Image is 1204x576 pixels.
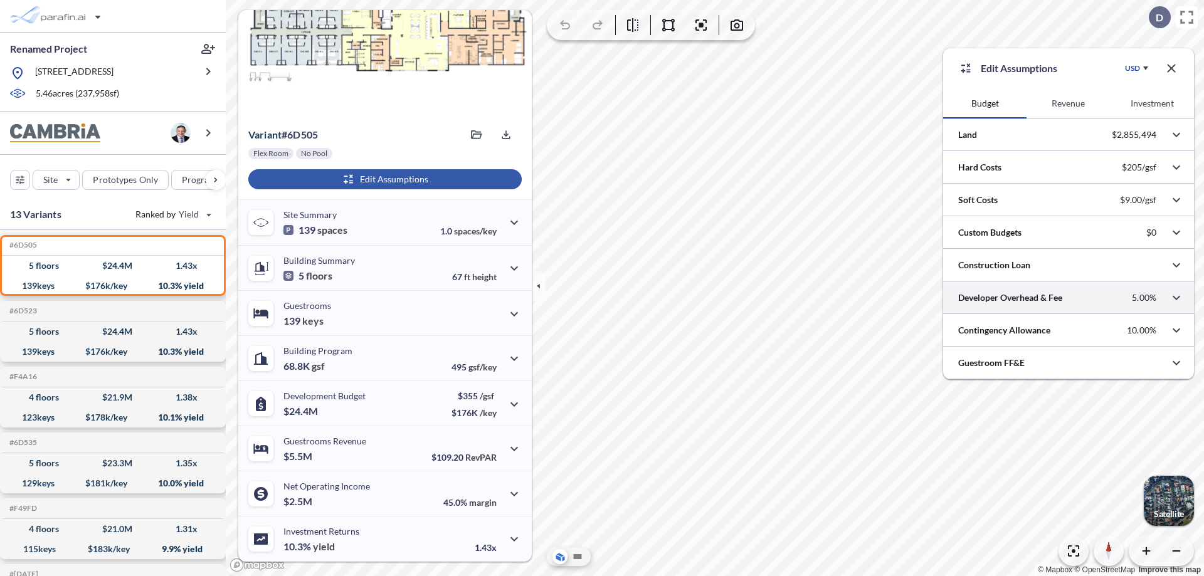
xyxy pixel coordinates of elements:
h5: Click to copy the code [7,241,37,249]
button: Switcher ImageSatellite [1144,476,1194,526]
p: $2.5M [283,495,314,508]
p: Construction Loan [958,259,1030,271]
a: Mapbox [1038,565,1072,574]
p: $24.4M [283,405,320,417]
p: Flex Room [253,149,288,159]
button: Budget [943,88,1027,118]
p: 10.00% [1127,325,1156,336]
p: Renamed Project [10,42,87,56]
p: $205/gsf [1122,162,1156,173]
p: No Pool [301,149,327,159]
p: 5.46 acres ( 237,958 sf) [36,87,119,101]
p: 5 [283,270,332,282]
span: gsf/key [468,362,497,372]
span: floors [306,270,332,282]
img: user logo [171,123,191,143]
h5: Click to copy the code [7,306,37,315]
p: Soft Costs [958,194,998,206]
p: Guestroom FF&E [958,357,1025,369]
span: yield [313,540,335,553]
a: OpenStreetMap [1074,565,1135,574]
span: Yield [179,208,199,221]
p: 45.0% [443,497,497,508]
p: Net Operating Income [283,481,370,491]
img: BrandImage [10,123,100,143]
p: Prototypes Only [93,174,158,186]
p: $176K [451,407,497,418]
button: Edit Assumptions [248,169,522,189]
p: Site [43,174,58,186]
span: ft [464,271,470,282]
p: Edit Assumptions [981,61,1057,76]
span: spaces [317,224,347,236]
span: spaces/key [454,226,497,236]
p: $2,855,494 [1112,129,1156,140]
p: Building Program [283,345,352,356]
p: 139 [283,315,324,327]
span: height [472,271,497,282]
p: 67 [452,271,497,282]
span: RevPAR [465,452,497,463]
p: Satellite [1154,509,1184,519]
p: $5.5M [283,450,314,463]
p: Building Summary [283,255,355,266]
h5: Click to copy the code [7,438,37,447]
img: Switcher Image [1144,476,1194,526]
p: Site Summary [283,209,337,220]
p: Contingency Allowance [958,324,1050,337]
p: $9.00/gsf [1120,194,1156,206]
span: margin [469,497,497,508]
p: Guestrooms [283,300,331,311]
h5: Click to copy the code [7,372,37,381]
span: Variant [248,128,282,140]
a: Improve this map [1139,565,1201,574]
p: 10.3% [283,540,335,553]
p: 139 [283,224,347,236]
p: $109.20 [431,452,497,463]
p: $0 [1146,227,1156,238]
p: 1.43x [475,542,497,553]
p: 13 Variants [10,207,61,222]
span: /gsf [480,390,494,401]
p: D [1156,12,1163,23]
p: 68.8K [283,360,325,372]
button: Site [33,170,80,190]
h5: Click to copy the code [7,504,37,513]
p: Custom Budgets [958,226,1022,239]
p: [STREET_ADDRESS] [35,65,114,81]
p: Land [958,128,977,141]
button: Program [171,170,239,190]
p: Guestrooms Revenue [283,436,366,446]
button: Ranked by Yield [125,204,219,224]
span: /key [480,407,497,418]
p: 1.0 [440,226,497,236]
p: Investment Returns [283,526,359,537]
p: $355 [451,390,497,401]
span: gsf [312,360,325,372]
span: keys [302,315,324,327]
p: Hard Costs [958,161,1001,174]
p: 495 [451,362,497,372]
button: Aerial View [552,549,568,564]
p: Development Budget [283,390,366,401]
p: Program [182,174,217,186]
a: Mapbox homepage [230,558,285,572]
button: Investment [1111,88,1194,118]
p: # 6d505 [248,128,318,141]
button: Revenue [1027,88,1110,118]
button: Prototypes Only [82,170,169,190]
div: USD [1125,63,1140,73]
button: Site Plan [570,549,585,564]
